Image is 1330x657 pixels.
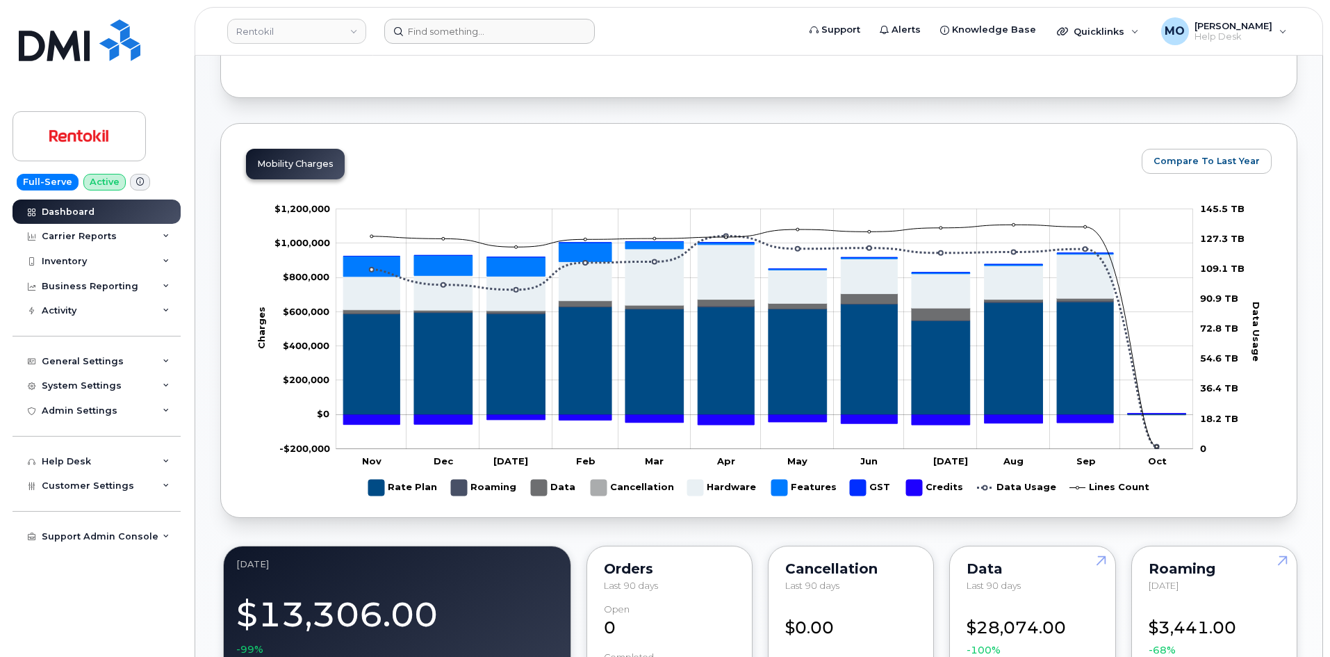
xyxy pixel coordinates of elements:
[930,16,1046,44] a: Knowledge Base
[1149,580,1179,591] span: [DATE]
[687,474,757,501] g: Hardware
[1148,455,1167,467] tspan: Oct
[283,340,329,351] tspan: $400,000
[368,474,1149,501] g: Legend
[870,16,930,44] a: Alerts
[1251,301,1262,361] tspan: Data Usage
[860,455,878,467] tspan: Jun
[1200,352,1238,364] tspan: 54.6 TB
[236,559,558,570] div: October 2025
[1200,413,1238,424] tspan: 18.2 TB
[1151,17,1297,45] div: Mark Oyekunie
[274,237,330,248] g: $0
[283,306,329,317] g: $0
[274,237,330,248] tspan: $1,000,000
[283,306,329,317] tspan: $600,000
[279,443,330,454] tspan: -$200,000
[451,474,517,501] g: Roaming
[716,455,735,467] tspan: Apr
[604,563,735,574] div: Orders
[952,23,1036,37] span: Knowledge Base
[227,19,366,44] a: Rentokil
[967,643,1001,657] span: -100%
[236,642,263,656] span: -99%
[1194,20,1272,31] span: [PERSON_NAME]
[1069,474,1149,501] g: Lines Count
[1200,263,1245,274] tspan: 109.1 TB
[274,203,330,214] g: $0
[493,455,528,467] tspan: [DATE]
[283,374,329,385] tspan: $200,000
[933,455,968,467] tspan: [DATE]
[317,408,329,419] tspan: $0
[906,474,963,501] g: Credits
[343,302,1185,414] g: Rate Plan
[785,563,917,574] div: Cancellation
[785,604,917,640] div: $0.00
[771,474,837,501] g: Features
[967,580,1021,591] span: Last 90 days
[434,455,454,467] tspan: Dec
[787,455,807,467] tspan: May
[1047,17,1149,45] div: Quicklinks
[362,455,381,467] tspan: Nov
[1200,233,1245,244] tspan: 127.3 TB
[591,474,674,501] g: Cancellation
[576,455,596,467] tspan: Feb
[343,414,1185,425] g: Credits
[283,271,329,282] tspan: $800,000
[800,16,870,44] a: Support
[283,374,329,385] g: $0
[1200,443,1206,454] tspan: 0
[368,474,437,501] g: Rate Plan
[1200,203,1245,214] tspan: 145.5 TB
[283,271,329,282] g: $0
[1149,643,1176,657] span: -68%
[1200,293,1238,304] tspan: 90.9 TB
[1165,23,1185,40] span: MO
[1154,154,1260,168] span: Compare To Last Year
[1200,382,1238,394] tspan: 36.4 TB
[967,563,1098,574] div: Data
[850,474,892,501] g: GST
[283,340,329,351] g: $0
[977,474,1056,501] g: Data Usage
[785,580,839,591] span: Last 90 days
[236,587,558,656] div: $13,306.00
[256,307,267,349] tspan: Charges
[1200,323,1238,334] tspan: 72.8 TB
[1074,26,1124,37] span: Quicklinks
[279,443,330,454] g: $0
[256,203,1263,501] g: Chart
[892,23,921,37] span: Alerts
[604,604,735,640] div: 0
[384,19,595,44] input: Find something...
[531,474,577,501] g: Data
[645,455,664,467] tspan: Mar
[1142,149,1272,174] button: Compare To Last Year
[1194,31,1272,42] span: Help Desk
[1076,455,1096,467] tspan: Sep
[1270,597,1320,647] iframe: Messenger Launcher
[604,604,630,615] div: Open
[604,580,658,591] span: Last 90 days
[1149,563,1280,574] div: Roaming
[274,203,330,214] tspan: $1,200,000
[1003,455,1024,467] tspan: Aug
[821,23,860,37] span: Support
